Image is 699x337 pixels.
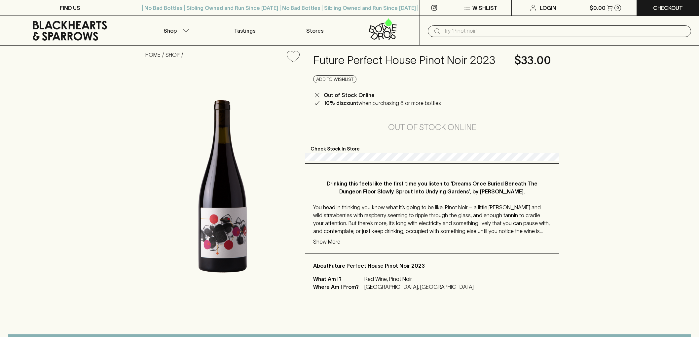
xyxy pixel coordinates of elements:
p: About Future Perfect House Pinot Noir 2023 [313,262,551,270]
p: Where Am I From? [313,283,363,291]
p: Out of Stock Online [324,91,375,99]
button: Add to wishlist [284,48,302,65]
p: Wishlist [472,4,497,12]
img: 35841.png [140,68,305,299]
p: What Am I? [313,275,363,283]
p: Stores [306,27,323,35]
a: SHOP [166,52,180,58]
a: Tastings [210,16,280,45]
p: Checkout [653,4,683,12]
p: Login [540,4,556,12]
p: when purchasing 6 or more bottles [324,99,441,107]
h5: Out of Stock Online [388,122,476,133]
p: Red Wine, Pinot Noir [364,275,474,283]
p: FIND US [60,4,80,12]
button: Shop [140,16,210,45]
h4: Future Perfect House Pinot Noir 2023 [313,53,506,67]
p: Drinking this feels like the first time you listen to ‘Dreams Once Buried Beneath The Dungeon Flo... [326,180,538,195]
span: You head in thinking you know what it’s going to be like, Pinot Noir – a little [PERSON_NAME] and... [313,204,550,242]
p: $0.00 [590,4,606,12]
p: Show More [313,238,340,246]
b: 10% discount [324,100,358,106]
button: Add to wishlist [313,75,356,83]
input: Try "Pinot noir" [444,26,686,36]
p: Check Stock In Store [305,140,559,153]
a: Stores [280,16,349,45]
p: 0 [616,6,619,10]
a: HOME [145,52,161,58]
h4: $33.00 [514,53,551,67]
p: Shop [164,27,177,35]
p: [GEOGRAPHIC_DATA], [GEOGRAPHIC_DATA] [364,283,474,291]
p: Tastings [234,27,255,35]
